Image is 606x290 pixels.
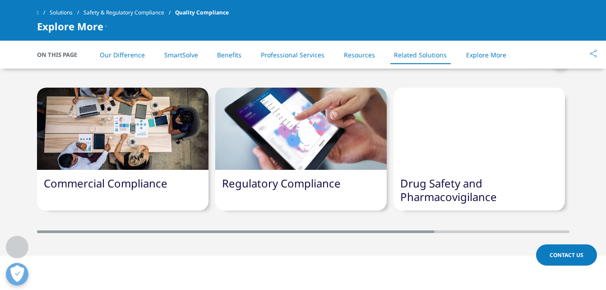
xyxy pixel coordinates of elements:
[466,51,506,59] a: Explore More
[536,244,597,266] a: Contact Us
[344,51,375,59] a: Resources
[37,50,87,59] span: On This Page
[164,51,198,59] a: SmartSolve
[222,176,341,191] a: Regulatory Compliance
[175,5,229,21] span: Quality Compliance
[550,251,583,259] span: Contact Us
[50,5,83,21] a: Solutions
[394,51,447,59] a: Related Solutions
[44,176,167,191] a: Commercial Compliance
[37,21,103,32] span: Explore More
[83,5,175,21] a: Safety & Regulatory Compliance
[6,263,28,285] button: Abrir preferências
[217,51,241,59] a: Benefits
[400,176,497,204] a: Drug Safety and Pharmacovigilance
[261,51,324,59] a: Professional Services
[100,51,145,59] a: Our Difference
